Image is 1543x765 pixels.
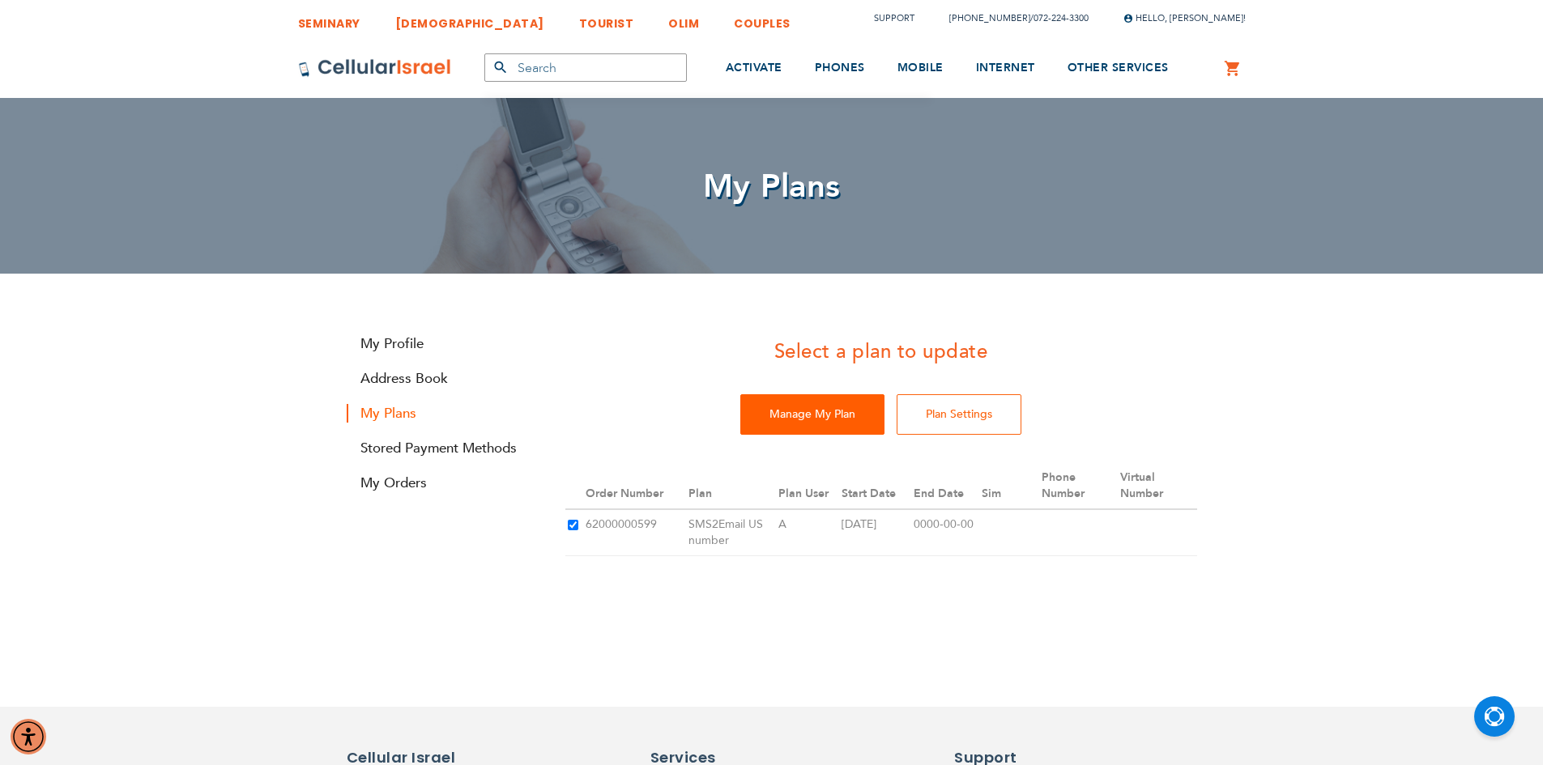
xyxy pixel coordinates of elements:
td: [DATE] [839,509,911,556]
th: Sim [979,463,1039,509]
a: Address Book [347,369,541,388]
span: ACTIVATE [726,60,782,75]
td: A [776,509,839,556]
a: My Orders [347,474,541,492]
span: Hello, [PERSON_NAME]! [1123,12,1246,24]
a: COUPLES [734,4,791,34]
a: OLIM [668,4,699,34]
td: SMS2Email US number [686,509,776,556]
span: OTHER SERVICES [1068,60,1169,75]
th: End Date [911,463,979,509]
th: Start Date [839,463,911,509]
span: PHONES [815,60,865,75]
a: PHONES [815,38,865,99]
span: My Plans [703,164,841,209]
strong: My Plans [347,404,541,423]
a: OTHER SERVICES [1068,38,1169,99]
span: MOBILE [897,60,944,75]
h3: Select a plan to update [565,338,1197,366]
div: Accessibility Menu [11,719,46,754]
li: / [933,6,1089,30]
a: TOURIST [579,4,634,34]
a: ACTIVATE [726,38,782,99]
a: My Profile [347,334,541,353]
a: [PHONE_NUMBER] [949,12,1030,24]
a: INTERNET [976,38,1035,99]
a: MOBILE [897,38,944,99]
th: Plan [686,463,776,509]
th: Virtual Number [1118,463,1197,509]
th: Phone Number [1039,463,1118,509]
th: Plan User [776,463,839,509]
th: Order Number [583,463,685,509]
a: [DEMOGRAPHIC_DATA] [395,4,544,34]
input: Search [484,53,687,82]
input: Plan Settings [897,394,1021,435]
a: Stored Payment Methods [347,439,541,457]
td: 62000000599 [583,509,685,556]
td: 0000-00-00 [911,509,979,556]
a: 072-224-3300 [1034,12,1089,24]
input: Manage My Plan [740,394,884,435]
span: INTERNET [976,60,1035,75]
a: SEMINARY [298,4,360,34]
img: Cellular Israel Logo [298,58,452,78]
a: Support [874,12,914,24]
